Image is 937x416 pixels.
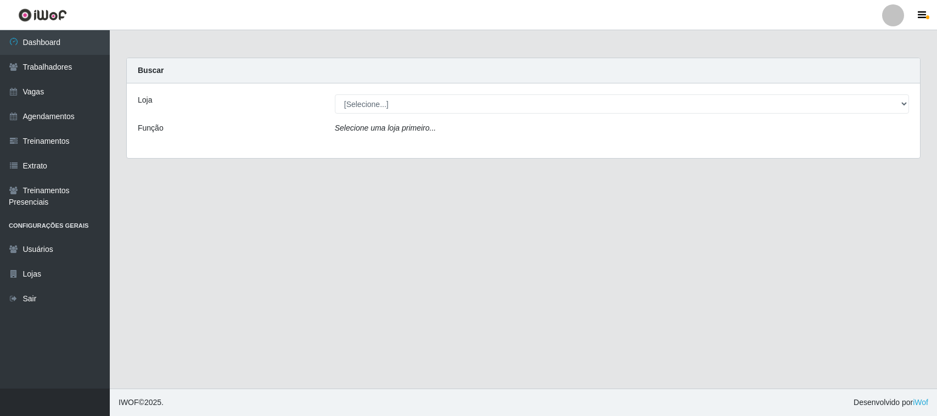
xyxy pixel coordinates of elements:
[854,397,928,408] span: Desenvolvido por
[119,397,164,408] span: © 2025 .
[119,398,139,407] span: IWOF
[335,123,436,132] i: Selecione uma loja primeiro...
[18,8,67,22] img: CoreUI Logo
[138,122,164,134] label: Função
[913,398,928,407] a: iWof
[138,66,164,75] strong: Buscar
[138,94,152,106] label: Loja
